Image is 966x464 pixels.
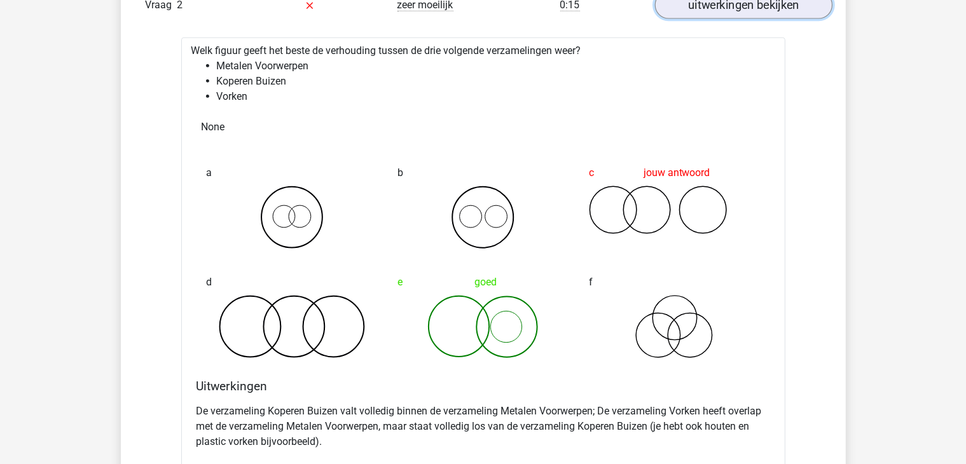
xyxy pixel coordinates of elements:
[197,404,770,449] p: De verzameling Koperen Buizen valt volledig binnen de verzameling Metalen Voorwerpen; De verzamel...
[191,114,775,140] div: None
[589,160,760,186] div: jouw antwoord
[397,270,403,295] span: e
[397,160,403,186] span: b
[589,270,593,295] span: f
[589,160,594,186] span: c
[217,58,775,74] li: Metalen Voorwerpen
[197,379,770,393] h4: Uitwerkingen
[207,270,212,295] span: d
[217,89,775,104] li: Vorken
[207,160,212,186] span: a
[397,270,569,295] div: goed
[217,74,775,89] li: Koperen Buizen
